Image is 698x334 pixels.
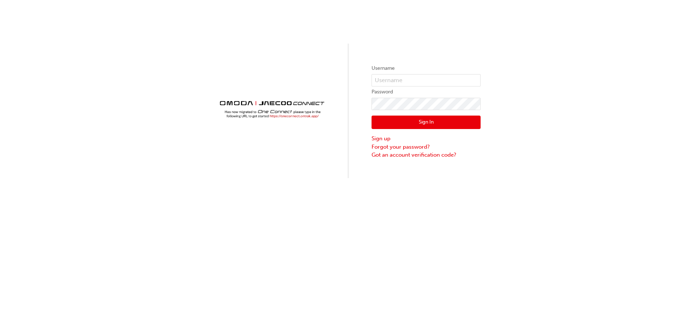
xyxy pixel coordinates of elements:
a: Got an account verification code? [372,151,481,159]
input: Username [372,74,481,86]
label: Password [372,88,481,96]
img: Trak [217,90,326,121]
label: Username [372,64,481,73]
a: Forgot your password? [372,143,481,151]
a: Sign up [372,134,481,143]
button: Sign In [372,116,481,129]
